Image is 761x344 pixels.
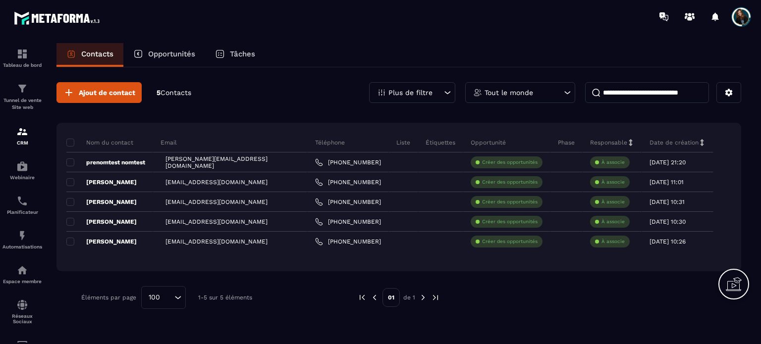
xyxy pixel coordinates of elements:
[16,230,28,242] img: automations
[2,209,42,215] p: Planificateur
[14,9,103,27] img: logo
[2,257,42,292] a: automationsautomationsEspace membre
[2,279,42,284] p: Espace membre
[382,288,400,307] p: 01
[315,198,381,206] a: [PHONE_NUMBER]
[2,222,42,257] a: automationsautomationsAutomatisations
[650,139,699,147] p: Date de création
[123,43,205,67] a: Opportunités
[56,82,142,103] button: Ajout de contact
[601,179,625,186] p: À associe
[315,218,381,226] a: [PHONE_NUMBER]
[388,89,433,96] p: Plus de filtre
[16,195,28,207] img: scheduler
[163,292,172,303] input: Search for option
[66,158,145,166] p: prenomtest nomtest
[2,244,42,249] p: Automatisations
[148,49,195,58] p: Opportunités
[66,178,137,186] p: [PERSON_NAME]
[558,139,575,147] p: Phase
[2,175,42,180] p: Webinaire
[16,83,28,95] img: formation
[205,43,265,67] a: Tâches
[601,159,625,166] p: À associe
[403,294,415,301] p: de 1
[2,118,42,153] a: formationformationCRM
[2,41,42,75] a: formationformationTableau de bord
[482,238,538,245] p: Créer des opportunités
[650,218,686,225] p: [DATE] 10:30
[81,49,113,58] p: Contacts
[482,198,538,205] p: Créer des opportunités
[315,139,345,147] p: Téléphone
[66,198,137,206] p: [PERSON_NAME]
[358,293,367,302] img: prev
[485,89,533,96] p: Tout le monde
[16,160,28,172] img: automations
[650,179,684,186] p: [DATE] 11:01
[601,238,625,245] p: À associe
[161,89,191,97] span: Contacts
[66,218,137,226] p: [PERSON_NAME]
[16,126,28,138] img: formation
[431,293,440,302] img: next
[419,293,428,302] img: next
[650,159,686,166] p: [DATE] 21:20
[2,97,42,111] p: Tunnel de vente Site web
[145,292,163,303] span: 100
[426,139,455,147] p: Étiquettes
[315,158,381,166] a: [PHONE_NUMBER]
[650,238,686,245] p: [DATE] 10:26
[161,139,177,147] p: Email
[601,198,625,205] p: À associe
[482,179,538,186] p: Créer des opportunités
[2,292,42,332] a: social-networksocial-networkRéseaux Sociaux
[16,48,28,60] img: formation
[396,139,410,147] p: Liste
[230,49,255,58] p: Tâches
[650,198,685,205] p: [DATE] 10:31
[2,140,42,146] p: CRM
[482,218,538,225] p: Créer des opportunités
[315,178,381,186] a: [PHONE_NUMBER]
[2,62,42,68] p: Tableau de bord
[56,43,123,67] a: Contacts
[370,293,379,302] img: prev
[601,218,625,225] p: À associe
[157,88,191,98] p: 5
[16,299,28,311] img: social-network
[2,75,42,118] a: formationformationTunnel de vente Site web
[66,238,137,246] p: [PERSON_NAME]
[16,264,28,276] img: automations
[315,238,381,246] a: [PHONE_NUMBER]
[79,88,135,98] span: Ajout de contact
[66,139,133,147] p: Nom du contact
[81,294,136,301] p: Éléments par page
[482,159,538,166] p: Créer des opportunités
[590,139,627,147] p: Responsable
[471,139,506,147] p: Opportunité
[141,286,186,309] div: Search for option
[2,188,42,222] a: schedulerschedulerPlanificateur
[2,313,42,324] p: Réseaux Sociaux
[198,294,252,301] p: 1-5 sur 5 éléments
[2,153,42,188] a: automationsautomationsWebinaire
